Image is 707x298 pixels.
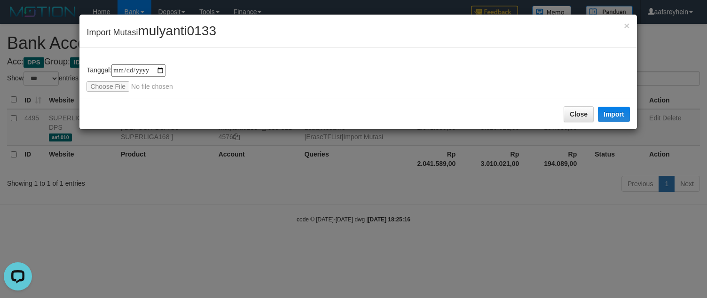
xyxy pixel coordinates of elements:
[598,107,630,122] button: Import
[4,4,32,32] button: Open LiveChat chat widget
[86,64,629,92] div: Tanggal:
[624,21,629,31] button: Close
[624,20,629,31] span: ×
[86,28,216,37] span: Import Mutasi
[564,106,594,122] button: Close
[138,24,216,38] span: mulyanti0133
